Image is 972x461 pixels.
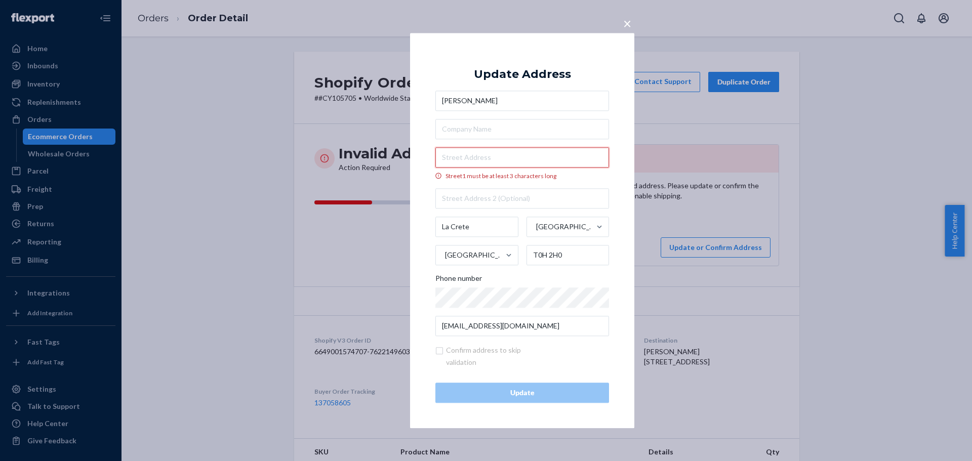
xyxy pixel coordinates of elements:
[444,388,600,398] div: Update
[623,15,631,32] span: ×
[535,217,536,237] input: [GEOGRAPHIC_DATA]
[435,119,609,139] input: Company Name
[435,172,609,180] div: Street1 must be at least 3 characters long
[444,245,445,265] input: [GEOGRAPHIC_DATA]
[445,250,505,260] div: [GEOGRAPHIC_DATA]
[435,383,609,403] button: Update
[526,245,610,265] input: ZIP Code
[435,147,609,167] input: Street1 must be at least 3 characters long
[435,273,482,287] span: Phone number
[536,222,596,232] div: [GEOGRAPHIC_DATA]
[474,68,571,80] div: Update Address
[435,188,609,208] input: Street Address 2 (Optional)
[435,217,518,237] input: City
[435,316,609,336] input: Email (Only Required for International)
[435,91,609,111] input: First & Last Name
